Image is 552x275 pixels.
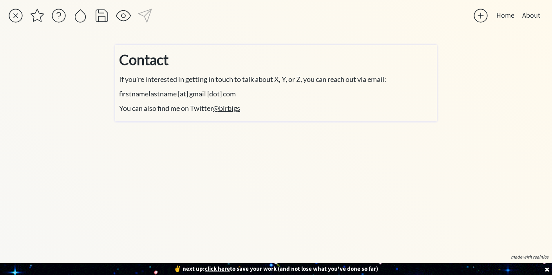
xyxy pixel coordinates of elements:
button: made with realnice [508,253,551,261]
strong: Contact [119,51,168,68]
a: @birbigs [213,104,240,112]
button: About [518,8,544,24]
span: firstnamelastname [at] gmail [dot] com [119,89,236,98]
div: ✌️ next up: to save your work (and not lose what you've done so far) [55,266,497,273]
span: You can also find me on Twitter [119,104,240,112]
span: If you're interested in getting in touch to talk about X, Y, or Z, you can reach out via email: [119,75,386,83]
button: Home [492,8,518,24]
u: click here [205,265,230,273]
